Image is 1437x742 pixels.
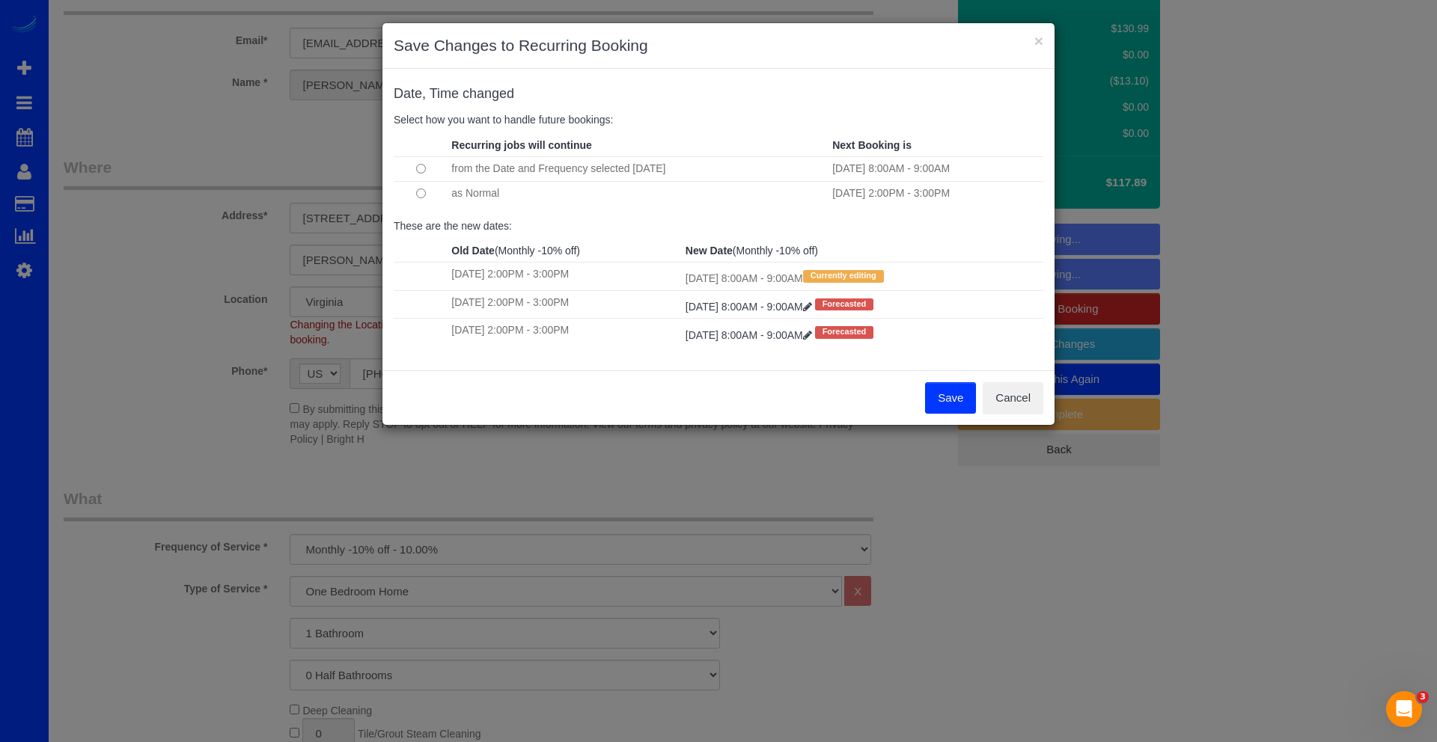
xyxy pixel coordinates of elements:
[394,86,459,101] span: Date, Time
[1417,691,1429,703] span: 3
[394,112,1043,127] p: Select how you want to handle future bookings:
[451,245,495,257] strong: Old Date
[448,319,682,346] td: [DATE] 2:00PM - 3:00PM
[682,239,1043,263] th: (Monthly -10% off)
[1386,691,1422,727] iframe: Intercom live chat
[832,139,912,151] strong: Next Booking is
[925,382,976,414] button: Save
[448,263,682,290] td: [DATE] 2:00PM - 3:00PM
[448,156,829,181] td: from the Date and Frequency selected [DATE]
[983,382,1043,414] button: Cancel
[686,329,815,341] a: [DATE] 8:00AM - 9:00AM
[803,270,884,282] span: Currently editing
[451,139,591,151] strong: Recurring jobs will continue
[815,326,874,338] span: Forecasted
[686,245,733,257] strong: New Date
[682,263,1043,290] td: [DATE] 8:00AM - 9:00AM
[815,298,874,310] span: Forecasted
[448,181,829,206] td: as Normal
[686,301,815,313] a: [DATE] 8:00AM - 9:00AM
[829,181,1043,206] td: [DATE] 2:00PM - 3:00PM
[829,156,1043,181] td: [DATE] 8:00AM - 9:00AM
[394,34,1043,57] h3: Save Changes to Recurring Booking
[394,87,1043,102] h4: changed
[1034,33,1043,49] button: ×
[448,239,682,263] th: (Monthly -10% off)
[394,218,1043,233] p: These are the new dates:
[448,290,682,318] td: [DATE] 2:00PM - 3:00PM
